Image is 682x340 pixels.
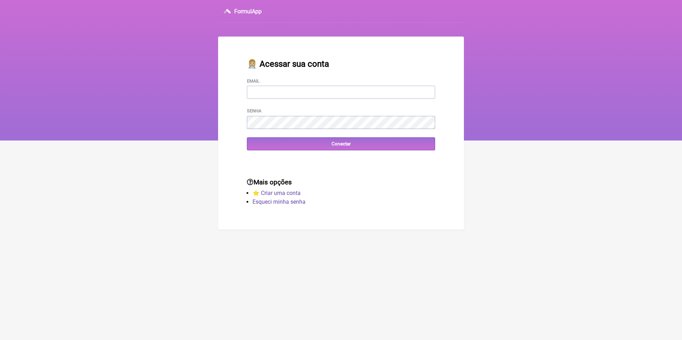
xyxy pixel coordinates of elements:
[247,108,261,113] label: Senha
[247,137,435,150] input: Conectar
[247,78,260,84] label: Email
[253,190,301,196] a: ⭐️ Criar uma conta
[247,178,435,186] h3: Mais opções
[234,8,262,15] h3: FormulApp
[253,198,306,205] a: Esqueci minha senha
[247,59,435,69] h2: 👩🏼‍⚕️ Acessar sua conta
